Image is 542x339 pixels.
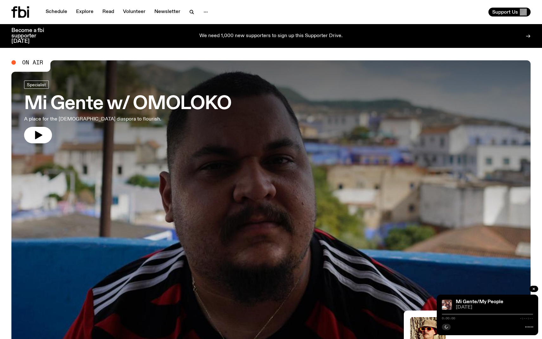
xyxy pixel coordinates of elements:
[11,28,52,44] h3: Become a fbi supporter [DATE]
[456,305,533,310] span: [DATE]
[42,8,71,16] a: Schedule
[488,8,531,16] button: Support Us
[199,33,343,39] p: We need 1,000 new supporters to sign up this Supporter Drive.
[24,95,231,113] h3: Mi Gente w/ OMOLOKO
[24,81,49,89] a: Specialist
[24,115,186,123] p: A place for the [DEMOGRAPHIC_DATA] diaspora to flourish.
[520,317,533,320] span: -:--:--
[492,9,518,15] span: Support Us
[22,60,43,65] span: On Air
[442,317,455,320] span: 0:00:00
[456,299,503,304] a: Mi Gente/My People
[24,81,231,143] a: Mi Gente w/ OMOLOKOA place for the [DEMOGRAPHIC_DATA] diaspora to flourish.
[27,82,46,87] span: Specialist
[99,8,118,16] a: Read
[119,8,149,16] a: Volunteer
[72,8,97,16] a: Explore
[151,8,184,16] a: Newsletter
